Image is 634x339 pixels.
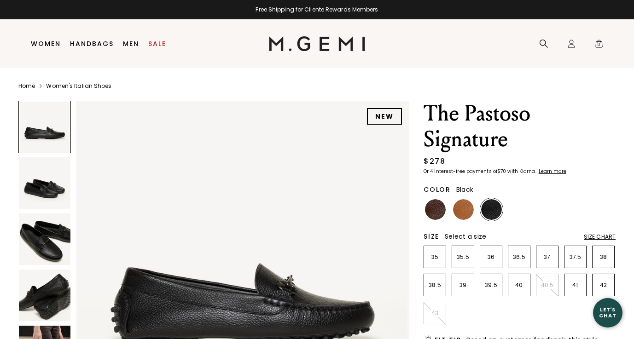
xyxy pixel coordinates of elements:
img: Tan [453,199,474,220]
div: Size Chart [584,233,616,241]
div: $278 [424,156,445,167]
div: NEW [367,108,402,125]
h2: Color [424,186,451,193]
img: M.Gemi [269,36,365,51]
p: 35 [424,253,446,261]
klarna-placement-style-body: Or 4 interest-free payments of [424,168,497,175]
p: 42 [593,282,614,289]
div: Let's Chat [593,307,622,318]
klarna-placement-style-amount: $70 [497,168,506,175]
img: The Pastoso Signature [19,270,70,321]
h2: Size [424,233,439,240]
klarna-placement-style-cta: Learn more [539,168,566,175]
p: 38.5 [424,282,446,289]
span: 0 [594,41,604,50]
a: Learn more [538,169,566,174]
img: The Pastoso Signature [19,157,70,209]
a: Home [18,82,35,90]
p: 36.5 [508,253,530,261]
p: 35.5 [452,253,474,261]
p: 37.5 [564,253,586,261]
img: Black [481,199,502,220]
p: 37 [536,253,558,261]
p: 43 [424,310,446,317]
a: Handbags [70,40,114,47]
klarna-placement-style-body: with Klarna [507,168,537,175]
p: 41 [564,282,586,289]
p: 40.5 [536,282,558,289]
p: 38 [593,253,614,261]
h1: The Pastoso Signature [424,101,616,152]
a: Men [123,40,139,47]
p: 39.5 [480,282,502,289]
p: 39 [452,282,474,289]
span: Select a size [445,232,486,241]
a: Women [31,40,61,47]
img: Chocolate [425,199,446,220]
span: Black [456,185,473,194]
p: 36 [480,253,502,261]
img: The Pastoso Signature [19,213,70,265]
p: 40 [508,282,530,289]
a: Sale [148,40,166,47]
a: Women's Italian Shoes [46,82,111,90]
